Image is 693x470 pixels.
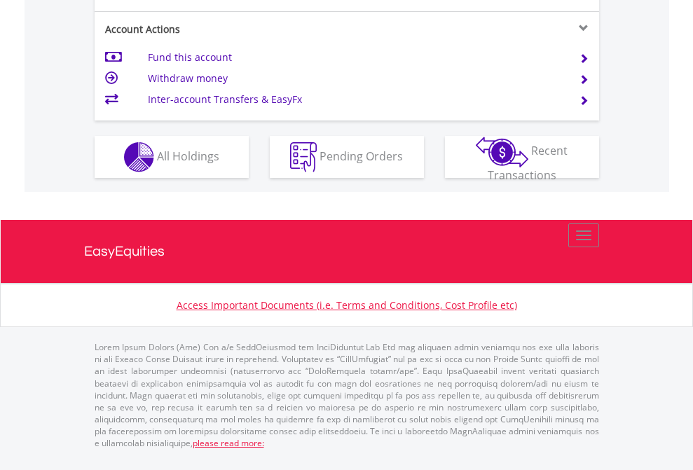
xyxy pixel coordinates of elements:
[148,47,562,68] td: Fund this account
[320,148,403,163] span: Pending Orders
[193,437,264,449] a: please read more:
[95,136,249,178] button: All Holdings
[270,136,424,178] button: Pending Orders
[445,136,599,178] button: Recent Transactions
[95,341,599,449] p: Lorem Ipsum Dolors (Ame) Con a/e SeddOeiusmod tem InciDiduntut Lab Etd mag aliquaen admin veniamq...
[148,89,562,110] td: Inter-account Transfers & EasyFx
[290,142,317,172] img: pending_instructions-wht.png
[148,68,562,89] td: Withdraw money
[84,220,610,283] a: EasyEquities
[95,22,347,36] div: Account Actions
[157,148,219,163] span: All Holdings
[476,137,528,167] img: transactions-zar-wht.png
[124,142,154,172] img: holdings-wht.png
[177,298,517,312] a: Access Important Documents (i.e. Terms and Conditions, Cost Profile etc)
